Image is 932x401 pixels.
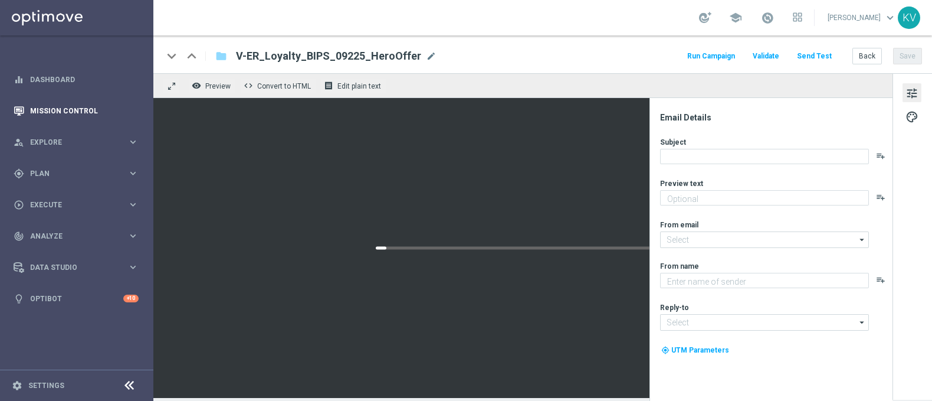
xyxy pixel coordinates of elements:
[14,231,24,242] i: track_changes
[28,382,64,389] a: Settings
[905,109,918,125] span: palette
[324,81,333,90] i: receipt
[236,49,421,63] span: V-ER_Loyalty_BIPS_09225_HeroOffer
[14,137,24,148] i: person_search
[685,48,737,64] button: Run Campaign
[893,48,922,64] button: Save
[14,95,139,126] div: Mission Control
[795,48,833,64] button: Send Test
[856,232,868,247] i: arrow_drop_down
[13,138,139,147] button: person_search Explore keyboard_arrow_right
[189,78,236,93] button: remove_red_eye Preview
[127,199,139,210] i: keyboard_arrow_right
[826,9,898,27] a: [PERSON_NAME]keyboard_arrow_down
[903,107,921,126] button: palette
[876,193,885,202] button: playlist_add
[729,11,742,24] span: school
[257,82,311,90] span: Convert to HTML
[660,179,703,188] label: Preview text
[852,48,882,64] button: Back
[30,170,127,177] span: Plan
[205,82,231,90] span: Preview
[14,283,139,314] div: Optibot
[123,295,139,302] div: +10
[660,112,891,123] div: Email Details
[321,78,386,93] button: receipt Edit plain text
[337,82,381,90] span: Edit plain text
[127,136,139,148] i: keyboard_arrow_right
[14,200,24,210] i: play_circle_outline
[751,48,781,64] button: Validate
[215,49,227,63] i: folder
[671,346,729,354] span: UTM Parameters
[13,169,139,178] button: gps_fixed Plan keyboard_arrow_right
[856,315,868,330] i: arrow_drop_down
[30,233,127,240] span: Analyze
[14,74,24,85] i: equalizer
[876,151,885,161] button: playlist_add
[14,64,139,95] div: Dashboard
[14,231,127,242] div: Analyze
[13,232,139,241] button: track_changes Analyze keyboard_arrow_right
[13,294,139,304] button: lightbulb Optibot +10
[13,106,139,116] button: Mission Control
[660,314,869,331] input: Select
[660,344,730,357] button: my_location UTM Parameters
[30,283,123,314] a: Optibot
[14,168,24,179] i: gps_fixed
[660,232,869,248] input: Select
[127,168,139,179] i: keyboard_arrow_right
[30,95,139,126] a: Mission Control
[14,137,127,148] div: Explore
[127,262,139,273] i: keyboard_arrow_right
[192,81,201,90] i: remove_red_eye
[30,64,139,95] a: Dashboard
[14,262,127,273] div: Data Studio
[14,294,24,304] i: lightbulb
[660,138,686,147] label: Subject
[14,200,127,210] div: Execute
[660,220,698,230] label: From email
[661,346,670,354] i: my_location
[426,51,437,61] span: mode_edit
[244,81,253,90] span: code
[884,11,897,24] span: keyboard_arrow_down
[13,75,139,84] button: equalizer Dashboard
[753,52,779,60] span: Validate
[660,303,689,312] label: Reply-to
[898,6,920,29] div: KV
[30,201,127,208] span: Execute
[13,200,139,210] button: play_circle_outline Execute keyboard_arrow_right
[241,78,316,93] button: code Convert to HTML
[905,86,918,101] span: tune
[30,264,127,271] span: Data Studio
[13,263,139,272] button: Data Studio keyboard_arrow_right
[660,262,699,271] label: From name
[876,275,885,285] button: playlist_add
[12,380,22,391] i: settings
[14,168,127,179] div: Plan
[214,47,228,66] button: folder
[30,139,127,146] span: Explore
[903,83,921,102] button: tune
[127,230,139,242] i: keyboard_arrow_right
